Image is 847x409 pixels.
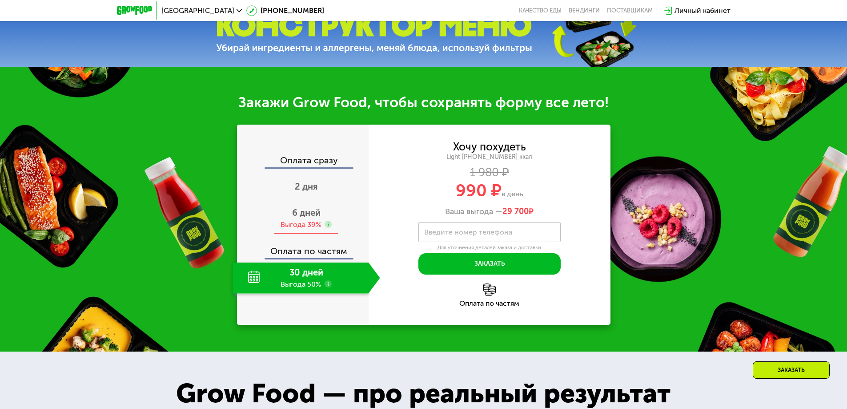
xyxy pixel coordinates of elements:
[674,5,731,16] div: Личный кабинет
[295,181,318,192] span: 2 дня
[502,190,523,198] span: в день
[502,207,529,216] span: 29 700
[519,7,562,14] a: Качество еды
[424,230,512,235] label: Введите номер телефона
[238,156,369,167] div: Оплата сразу
[607,7,653,14] div: поставщикам
[369,153,610,161] div: Light [PHONE_NUMBER] ккал
[281,220,321,230] div: Выгода 39%
[483,283,496,296] img: l6xcnZfty9opOoJh.png
[238,238,369,258] div: Оплата по частям
[456,180,502,201] span: 990 ₽
[369,207,610,217] div: Ваша выгода —
[418,244,561,251] div: Для уточнения деталей заказа и доставки
[418,253,561,275] button: Заказать
[292,207,321,218] span: 6 дней
[369,168,610,178] div: 1 980 ₽
[369,300,610,307] div: Оплата по частям
[453,142,526,152] div: Хочу похудеть
[753,361,830,379] div: Заказать
[161,7,234,14] span: [GEOGRAPHIC_DATA]
[246,5,324,16] a: [PHONE_NUMBER]
[569,7,600,14] a: Вендинги
[502,207,534,217] span: ₽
